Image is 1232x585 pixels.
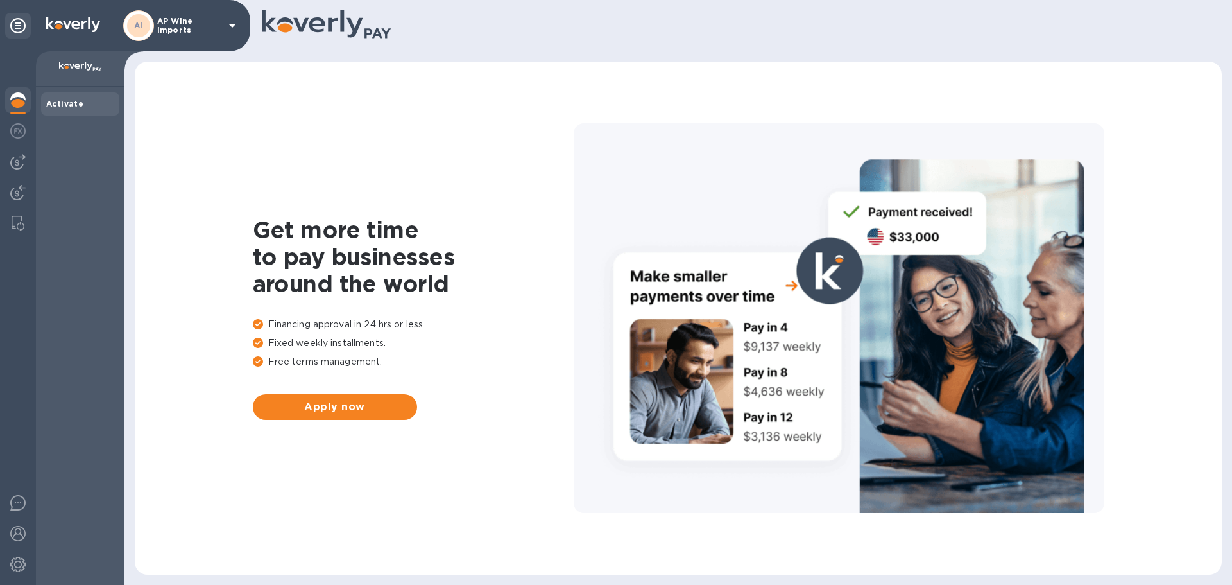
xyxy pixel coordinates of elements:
p: Free terms management. [253,355,574,369]
div: Unpin categories [5,13,31,39]
p: Fixed weekly installments. [253,336,574,350]
h1: Get more time to pay businesses around the world [253,216,574,297]
span: Apply now [263,399,407,415]
p: Financing approval in 24 hrs or less. [253,318,574,331]
b: AI [134,21,143,30]
b: Activate [46,99,83,109]
img: Logo [46,17,100,32]
img: Foreign exchange [10,123,26,139]
button: Apply now [253,394,417,420]
p: AP Wine Imports [157,17,221,35]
